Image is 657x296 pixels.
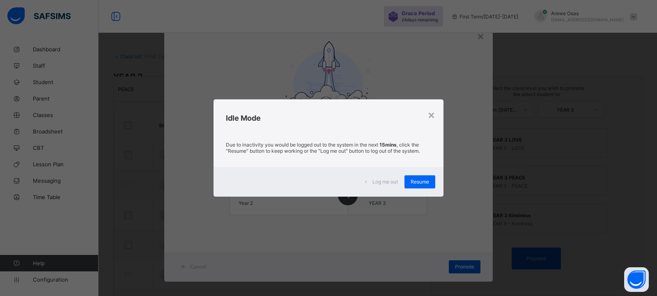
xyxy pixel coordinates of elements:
[372,179,398,185] span: Log me out
[226,114,431,122] h2: Idle Mode
[427,108,435,122] div: ×
[226,142,431,154] p: Due to inactivity you would be logged out to the system in the next , click the "Resume" button t...
[411,179,429,185] span: Resume
[379,142,397,148] strong: 15mins
[624,267,649,292] button: Open asap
